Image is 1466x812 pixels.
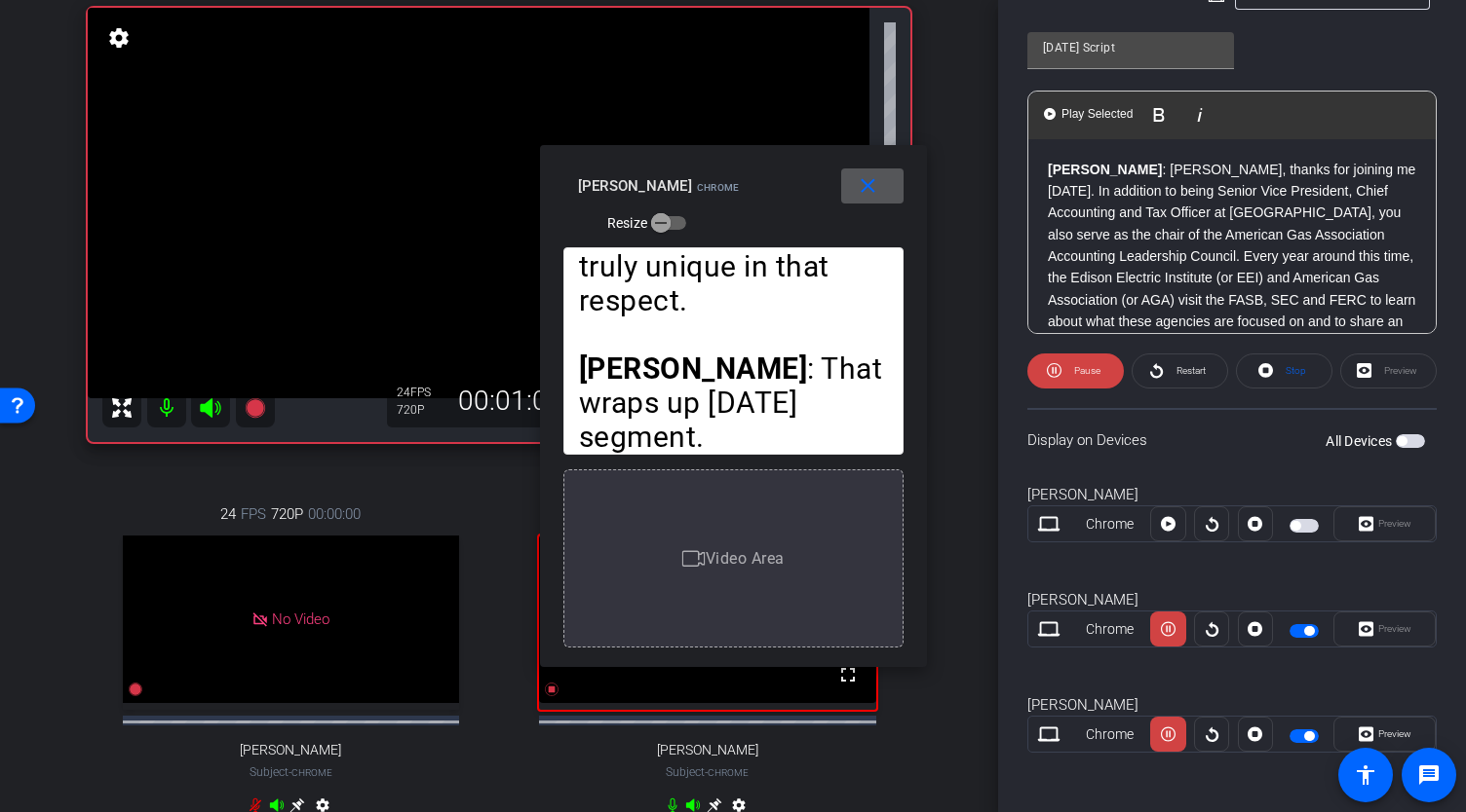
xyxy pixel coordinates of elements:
label: Resize [607,213,652,233]
span: [PERSON_NAME] [578,177,692,195]
button: Play and display the selected text only [1042,95,1137,134]
span: Preview [1378,728,1411,739]
div: Display on Devices [1027,408,1437,471]
p: : That wraps up [DATE] segment. [PERSON_NAME], thank you for your time and for sharing what was d... [579,351,888,693]
span: Play Selected [1058,106,1137,123]
span: Chrome [708,767,749,778]
label: All Devices [1326,431,1396,451]
span: Pause [1074,365,1100,376]
div: Chrome [1069,514,1151,535]
span: Subject [666,763,749,781]
mat-icon: accessibility [1354,763,1377,787]
span: 00:00:00 [308,503,361,525]
div: [PERSON_NAME] [1027,694,1437,717]
span: Restart [1177,365,1206,376]
span: 24 [220,503,236,525]
input: Title [1043,36,1218,59]
span: Stop [1286,365,1306,376]
span: - [705,765,708,779]
span: Chrome [697,182,740,193]
div: 24 [397,385,445,400]
span: [PERSON_NAME] [240,742,341,758]
div: [PERSON_NAME] [1027,484,1437,506]
div: Chrome [1069,619,1151,640]
span: Video Area [706,548,785,567]
strong: [PERSON_NAME] [1048,162,1162,177]
mat-icon: fullscreen [836,663,860,686]
div: Chrome [1069,724,1151,745]
span: Chrome [291,767,332,778]
div: 00:01:06 [445,385,576,418]
div: 720P [397,402,445,418]
span: FPS [410,386,431,399]
mat-icon: close [856,174,880,199]
div: [PERSON_NAME] [1027,589,1437,611]
img: teleprompter-play.svg [1044,108,1056,120]
span: 720P [271,503,303,525]
span: FPS [241,503,266,525]
strong: [PERSON_NAME] [579,351,808,386]
button: Italic (Ctrl+I) [1181,95,1218,134]
mat-icon: settings [105,26,133,50]
mat-icon: message [1417,763,1441,787]
p: : [PERSON_NAME], thanks for joining me [DATE]. In addition to being Senior Vice President, Chief ... [1048,159,1416,398]
span: No Video [272,610,329,628]
span: [PERSON_NAME] [657,742,758,758]
span: - [289,765,291,779]
span: Subject [250,763,332,781]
